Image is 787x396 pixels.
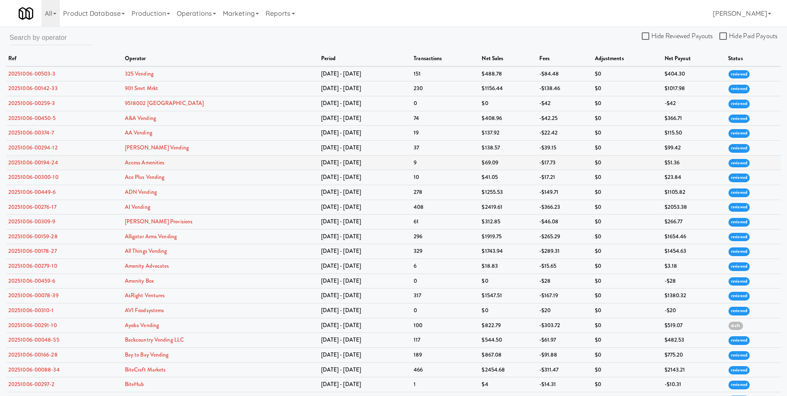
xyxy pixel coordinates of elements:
td: [DATE] - [DATE] [319,96,412,111]
td: 0 [412,96,480,111]
td: $1654.46 [663,229,726,244]
td: $2419.61 [480,200,537,215]
td: -$15.65 [537,259,593,274]
td: $0 [593,303,663,318]
td: -$303.72 [537,318,593,333]
td: $2454.68 [480,362,537,377]
td: -$17.73 [537,155,593,170]
td: $1380.32 [663,288,726,303]
td: $2143.21 [663,362,726,377]
a: 20251006-00291-10 [8,321,57,329]
td: [DATE] - [DATE] [319,348,412,363]
th: operator [123,51,319,66]
td: $51.36 [663,155,726,170]
a: AsRight Ventures [125,291,165,299]
td: $0 [593,288,663,303]
td: [DATE] - [DATE] [319,333,412,348]
td: $99.42 [663,140,726,155]
td: [DATE] - [DATE] [319,244,412,259]
td: [DATE] - [DATE] [319,200,412,215]
td: 0 [412,274,480,288]
th: net sales [480,51,537,66]
a: Backcountry Vending LLC [125,336,184,344]
td: [DATE] - [DATE] [319,155,412,170]
td: $0 [593,362,663,377]
td: 408 [412,200,480,215]
span: reviewed [729,292,750,301]
th: adjustments [593,51,663,66]
a: 9518002 [GEOGRAPHIC_DATA] [125,99,204,107]
td: [DATE] - [DATE] [319,81,412,96]
td: [DATE] - [DATE] [319,185,412,200]
a: 20251006-00450-5 [8,114,56,122]
td: $3.18 [663,259,726,274]
td: 296 [412,229,480,244]
span: reviewed [729,188,750,197]
img: Micromart [19,6,33,21]
td: -$149.71 [537,185,593,200]
span: reviewed [729,307,750,315]
a: AI Vending [125,203,150,211]
td: $0 [593,274,663,288]
span: reviewed [729,366,750,375]
span: draft [729,322,743,330]
input: Hide Paid Payouts [719,33,729,40]
td: $1919.75 [480,229,537,244]
td: -$42 [663,96,726,111]
span: reviewed [729,203,750,212]
td: $0 [593,333,663,348]
td: [DATE] - [DATE] [319,229,412,244]
a: Amenity Advocates [125,262,169,270]
td: 6 [412,259,480,274]
td: -$84.48 [537,66,593,81]
td: $0 [593,170,663,185]
td: -$28 [663,274,726,288]
td: 151 [412,66,480,81]
td: $0 [593,111,663,126]
td: -$42.25 [537,111,593,126]
span: reviewed [729,100,750,108]
td: -$42 [537,96,593,111]
td: -$20 [537,303,593,318]
td: $408.96 [480,111,537,126]
td: $312.85 [480,215,537,230]
a: 20251006-00159-28 [8,232,58,240]
a: 20251006-00310-1 [8,306,54,314]
a: 20251006-00078-39 [8,291,58,299]
td: -$39.15 [537,140,593,155]
td: 317 [412,288,480,303]
a: 325 Vending [125,70,154,78]
td: $1547.51 [480,288,537,303]
a: A&A Vending [125,114,156,122]
td: $0 [593,96,663,111]
td: -$28 [537,274,593,288]
span: reviewed [729,70,750,79]
td: $775.20 [663,348,726,363]
a: 20251006-00166-28 [8,351,58,359]
td: $0 [593,259,663,274]
td: $2053.38 [663,200,726,215]
a: 20251006-00459-6 [8,277,56,285]
td: [DATE] - [DATE] [319,377,412,392]
td: $1255.53 [480,185,537,200]
td: -$61.97 [537,333,593,348]
a: ADN Vending [125,188,157,196]
td: 230 [412,81,480,96]
td: $1743.94 [480,244,537,259]
td: [DATE] - [DATE] [319,288,412,303]
input: Search by operator [10,30,93,45]
td: $0 [593,81,663,96]
a: 20251006-00374-7 [8,129,54,137]
td: 37 [412,140,480,155]
td: $0 [593,140,663,155]
a: 901 Smrt Mrkt [125,84,158,92]
th: ref [6,51,123,66]
td: $1017.98 [663,81,726,96]
td: [DATE] - [DATE] [319,259,412,274]
td: $0 [593,377,663,392]
td: -$311.47 [537,362,593,377]
span: reviewed [729,115,750,123]
td: [DATE] - [DATE] [319,66,412,81]
td: [DATE] - [DATE] [319,274,412,288]
td: 189 [412,348,480,363]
